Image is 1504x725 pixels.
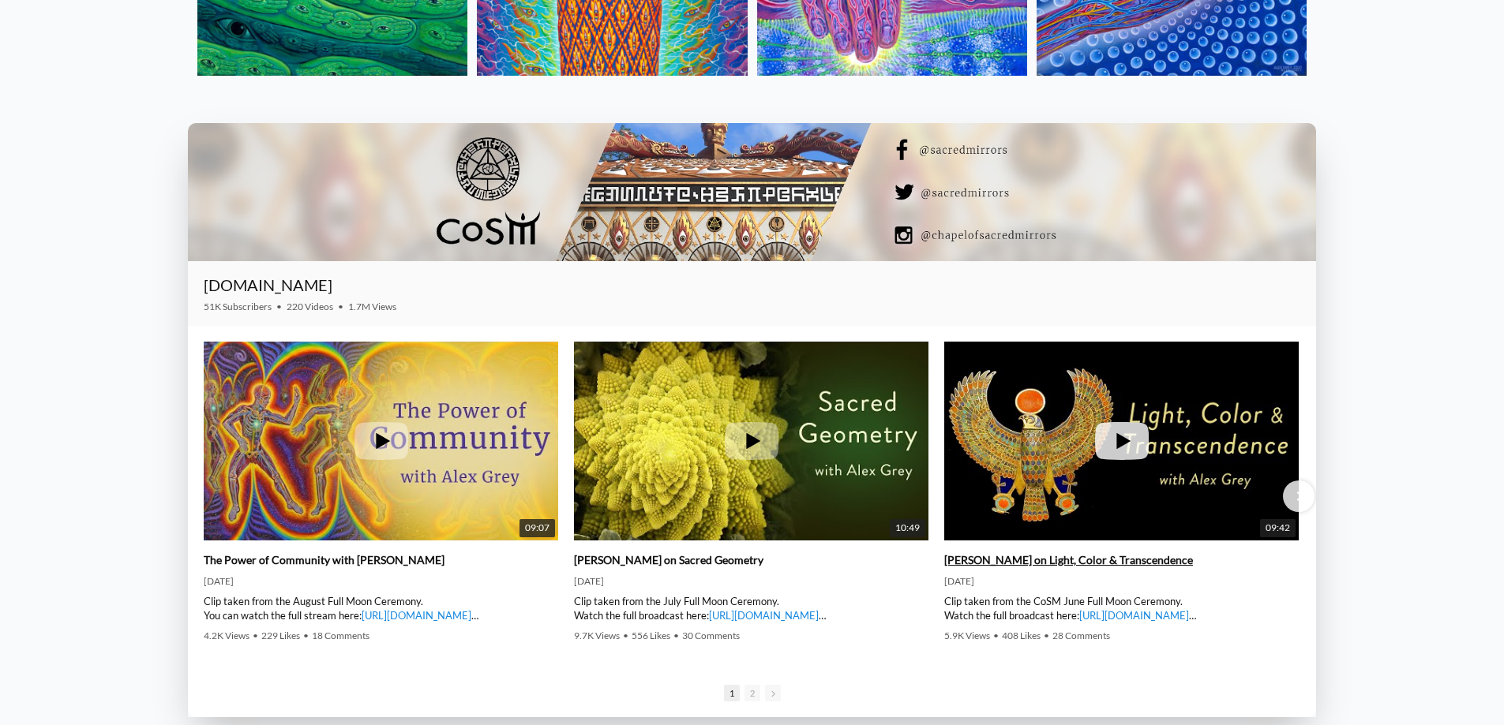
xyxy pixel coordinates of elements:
[1079,609,1189,622] a: [URL][DOMAIN_NAME]
[944,553,1193,567] a: [PERSON_NAME] on Light, Color & Transcendence
[574,575,928,588] div: [DATE]
[993,630,999,641] span: •
[944,630,990,641] span: 5.9K Views
[574,308,928,574] img: Alex Grey on Sacred Geometry
[682,630,740,641] span: 30 Comments
[1044,630,1049,641] span: •
[623,630,628,641] span: •
[632,630,670,641] span: 556 Likes
[944,342,1299,540] a: Alex Grey on Light, Color & Transcendence 09:42
[1260,519,1296,537] span: 09:42
[574,342,928,540] a: Alex Grey on Sacred Geometry 10:49
[944,575,1299,588] div: [DATE]
[944,594,1299,622] div: Clip taken from the CoSM June Full Moon Ceremony. Watch the full broadcast here: | [PERSON_NAME] ...
[204,553,444,567] a: The Power of Community with [PERSON_NAME]
[303,630,309,641] span: •
[204,594,558,622] div: Clip taken from the August Full Moon Ceremony. You can watch the full stream here: | [PERSON_NAME...
[287,301,333,312] span: 220 Videos
[709,609,819,622] a: [URL][DOMAIN_NAME]
[204,308,558,574] img: The Power of Community with Alex Grey
[204,630,249,641] span: 4.2K Views
[574,553,763,567] a: [PERSON_NAME] on Sacred Geometry
[519,519,555,537] span: 09:07
[574,594,928,622] div: Clip taken from the July Full Moon Ceremony. Watch the full broadcast here: | [PERSON_NAME] | ► W...
[312,630,369,641] span: 18 Comments
[253,630,258,641] span: •
[890,519,925,537] span: 10:49
[1002,630,1041,641] span: 408 Likes
[574,630,620,641] span: 9.7K Views
[261,630,300,641] span: 229 Likes
[744,685,760,701] span: Go to slide 2
[204,342,558,540] a: The Power of Community with Alex Grey 09:07
[1052,630,1110,641] span: 28 Comments
[204,301,272,312] span: 51K Subscribers
[276,301,282,312] span: •
[1210,282,1300,301] iframe: Subscribe to CoSM.TV on YouTube
[338,301,343,312] span: •
[765,685,781,701] span: Go to next slide
[673,630,679,641] span: •
[348,301,396,312] span: 1.7M Views
[724,685,740,701] span: Go to slide 1
[204,575,558,588] div: [DATE]
[944,308,1299,574] img: Alex Grey on Light, Color & Transcendence
[362,609,471,622] a: [URL][DOMAIN_NAME]
[1283,480,1315,512] div: Next slide
[204,275,332,294] a: [DOMAIN_NAME]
